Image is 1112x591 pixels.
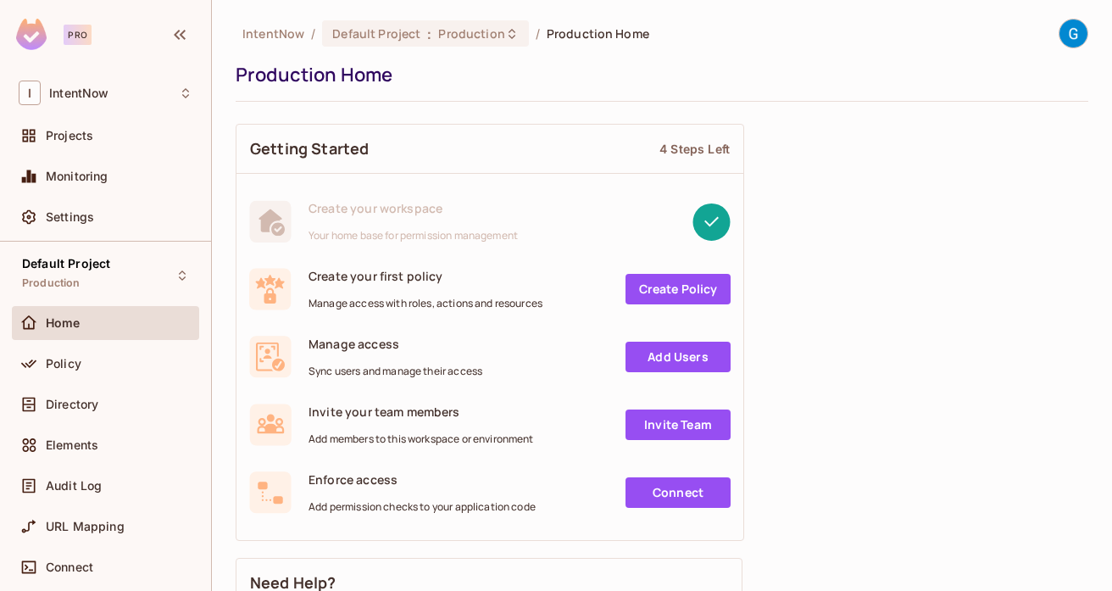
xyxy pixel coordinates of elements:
span: Manage access [309,336,482,352]
span: URL Mapping [46,520,125,533]
span: Production [438,25,504,42]
span: Default Project [332,25,420,42]
span: Monitoring [46,170,108,183]
img: SReyMgAAAABJRU5ErkJggg== [16,19,47,50]
span: Elements [46,438,98,452]
span: Create your first policy [309,268,542,284]
span: the active workspace [242,25,304,42]
span: Getting Started [250,138,369,159]
span: Policy [46,357,81,371]
span: Directory [46,398,98,411]
a: Add Users [625,342,731,372]
li: / [311,25,315,42]
span: : [426,27,432,41]
span: Manage access with roles, actions and resources [309,297,542,310]
span: Enforce access [309,471,536,488]
span: Settings [46,210,94,224]
span: Create your workspace [309,200,518,216]
span: Add members to this workspace or environment [309,432,534,446]
span: Connect [46,560,93,574]
li: / [536,25,540,42]
span: Production [22,276,81,290]
div: Production Home [236,62,1080,87]
a: Invite Team [625,410,731,440]
span: I [19,81,41,105]
span: Projects [46,129,93,142]
span: Invite your team members [309,404,534,420]
span: Sync users and manage their access [309,365,482,378]
span: Add permission checks to your application code [309,500,536,514]
a: Create Policy [625,274,731,304]
img: Guangyu Dong [1059,20,1087,47]
a: Connect [625,477,731,508]
span: Your home base for permission management [309,229,518,243]
div: 4 Steps Left [659,141,730,157]
span: Home [46,316,81,330]
span: Audit Log [46,479,102,493]
span: Production Home [547,25,649,42]
span: Default Project [22,257,110,270]
div: Pro [64,25,92,45]
span: Workspace: IntentNow [49,86,108,100]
